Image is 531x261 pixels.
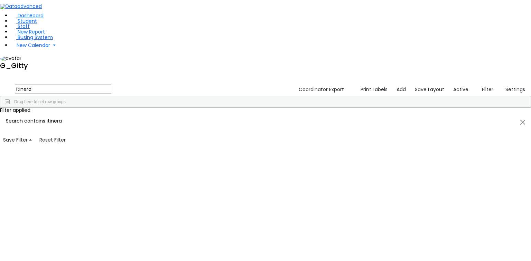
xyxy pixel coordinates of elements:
a: DashBoard [11,12,44,19]
span: Busing System [18,34,53,41]
span: Student [18,18,37,25]
button: Print Labels [353,84,391,95]
a: Student [11,18,37,25]
a: Staff [11,23,30,30]
a: New Calendar [11,40,531,50]
button: Settings [496,84,528,95]
button: Reset Filter [36,135,69,145]
button: Save Layout [412,84,447,95]
span: Staff [18,23,30,30]
button: Coordinator Export [294,84,347,95]
span: DashBoard [18,12,44,19]
a: Add [393,84,409,95]
label: Active [450,84,472,95]
span: New Report [18,28,45,35]
a: Busing System [11,34,53,41]
span: Drag here to set row groups [14,99,66,104]
button: Close [515,113,531,132]
span: New Calendar [17,42,50,49]
button: Filter [473,84,496,95]
a: New Report [11,28,45,35]
input: Search [15,85,111,94]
